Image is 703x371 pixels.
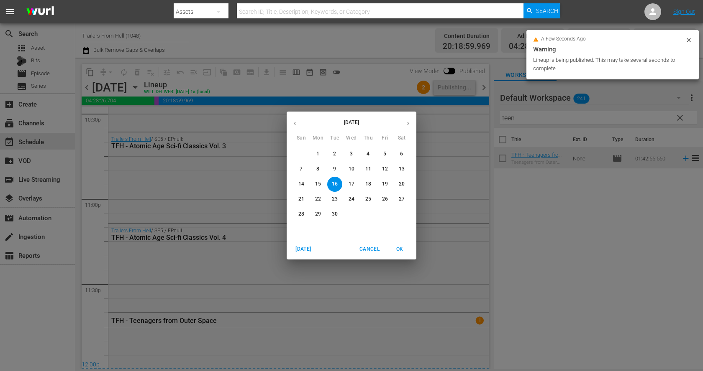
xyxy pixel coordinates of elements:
button: 8 [310,162,326,177]
p: 16 [332,180,338,188]
span: Search [536,3,558,18]
p: 5 [383,150,386,158]
button: 24 [344,192,359,207]
p: 3 [350,150,353,158]
p: 26 [382,196,388,203]
button: [DATE] [290,242,317,256]
button: Cancel [356,242,383,256]
button: 12 [377,162,393,177]
button: 9 [327,162,342,177]
button: 14 [294,177,309,192]
span: menu [5,7,15,17]
p: 25 [365,196,371,203]
p: 30 [332,211,338,218]
p: 21 [298,196,304,203]
span: Tue [327,134,342,142]
p: 9 [333,165,336,173]
div: Warning [533,44,692,54]
span: [DATE] [293,245,313,254]
p: 22 [315,196,321,203]
p: 28 [298,211,304,218]
span: Mon [310,134,326,142]
p: 1 [316,150,319,158]
span: Thu [361,134,376,142]
p: 2 [333,150,336,158]
button: 29 [310,207,326,222]
button: 17 [344,177,359,192]
p: 8 [316,165,319,173]
button: OK [386,242,413,256]
span: a few seconds ago [541,36,586,43]
p: 6 [400,150,403,158]
p: [DATE] [303,119,400,126]
span: Wed [344,134,359,142]
button: 2 [327,147,342,162]
button: 16 [327,177,342,192]
p: 15 [315,180,321,188]
p: 7 [300,165,303,173]
button: 5 [377,147,393,162]
p: 29 [315,211,321,218]
button: 23 [327,192,342,207]
span: Cancel [359,245,380,254]
p: 12 [382,165,388,173]
p: 18 [365,180,371,188]
button: 4 [361,147,376,162]
button: 27 [394,192,409,207]
button: 30 [327,207,342,222]
div: Lineup is being published. This may take several seconds to complete. [533,56,683,73]
span: Fri [377,134,393,142]
span: Sun [294,134,309,142]
p: 24 [349,196,354,203]
p: 13 [399,165,405,173]
button: 19 [377,177,393,192]
p: 11 [365,165,371,173]
p: 17 [349,180,354,188]
img: ans4CAIJ8jUAAAAAAAAAAAAAAAAAAAAAAAAgQb4GAAAAAAAAAAAAAAAAAAAAAAAAJMjXAAAAAAAAAAAAAAAAAAAAAAAAgAT5G... [20,2,60,22]
button: 20 [394,177,409,192]
p: 23 [332,196,338,203]
button: 3 [344,147,359,162]
button: 7 [294,162,309,177]
button: 10 [344,162,359,177]
button: 21 [294,192,309,207]
p: 19 [382,180,388,188]
span: Sat [394,134,409,142]
p: 14 [298,180,304,188]
button: 15 [310,177,326,192]
p: 10 [349,165,354,173]
button: 22 [310,192,326,207]
button: 25 [361,192,376,207]
button: 26 [377,192,393,207]
a: Sign Out [673,8,695,15]
button: 18 [361,177,376,192]
button: 6 [394,147,409,162]
button: 13 [394,162,409,177]
button: 11 [361,162,376,177]
p: 27 [399,196,405,203]
button: 1 [310,147,326,162]
span: OK [390,245,410,254]
p: 4 [367,150,369,158]
button: 28 [294,207,309,222]
p: 20 [399,180,405,188]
